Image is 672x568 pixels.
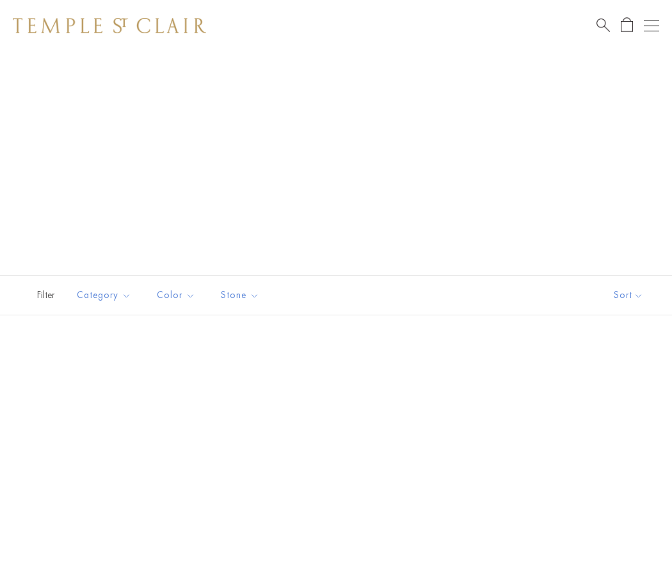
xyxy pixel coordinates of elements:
[621,17,633,33] a: Open Shopping Bag
[150,287,205,303] span: Color
[596,17,610,33] a: Search
[211,281,269,310] button: Stone
[70,287,141,303] span: Category
[13,18,206,33] img: Temple St. Clair
[585,276,672,315] button: Show sort by
[214,287,269,303] span: Stone
[644,18,659,33] button: Open navigation
[67,281,141,310] button: Category
[147,281,205,310] button: Color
